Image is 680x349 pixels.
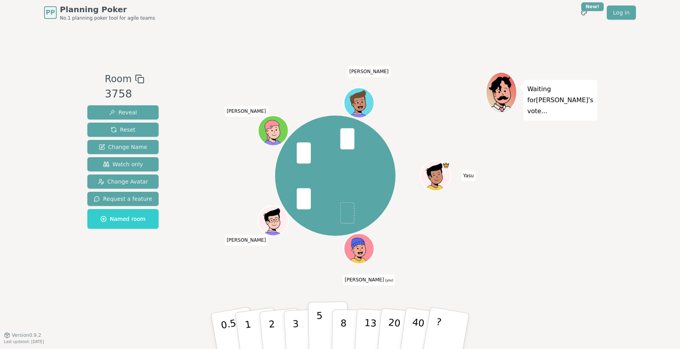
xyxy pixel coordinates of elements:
[100,215,146,223] span: Named room
[87,157,159,171] button: Watch only
[4,340,44,344] span: Last updated: [DATE]
[347,66,391,77] span: Click to change your name
[384,279,394,282] span: (you)
[60,15,155,21] span: No.1 planning poker tool for agile teams
[4,332,41,338] button: Version0.9.2
[103,160,143,168] span: Watch only
[94,195,152,203] span: Request a feature
[577,6,591,20] button: New!
[345,234,373,263] button: Click to change your avatar
[87,140,159,154] button: Change Name
[46,8,55,17] span: PP
[105,86,144,102] div: 3758
[105,72,131,86] span: Room
[225,235,268,246] span: Click to change your name
[581,2,604,11] div: New!
[87,105,159,119] button: Reveal
[109,108,137,116] span: Reveal
[527,84,593,117] p: Waiting for [PERSON_NAME] 's vote...
[225,106,268,117] span: Click to change your name
[461,170,476,181] span: Click to change your name
[12,332,41,338] span: Version 0.9.2
[87,123,159,137] button: Reset
[87,174,159,189] button: Change Avatar
[44,4,155,21] a: PPPlanning PokerNo.1 planning poker tool for agile teams
[607,6,636,20] a: Log in
[343,274,395,285] span: Click to change your name
[87,192,159,206] button: Request a feature
[87,209,159,229] button: Named room
[111,126,135,134] span: Reset
[60,4,155,15] span: Planning Poker
[442,162,449,169] span: Yasu is the host
[98,178,148,186] span: Change Avatar
[99,143,147,151] span: Change Name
